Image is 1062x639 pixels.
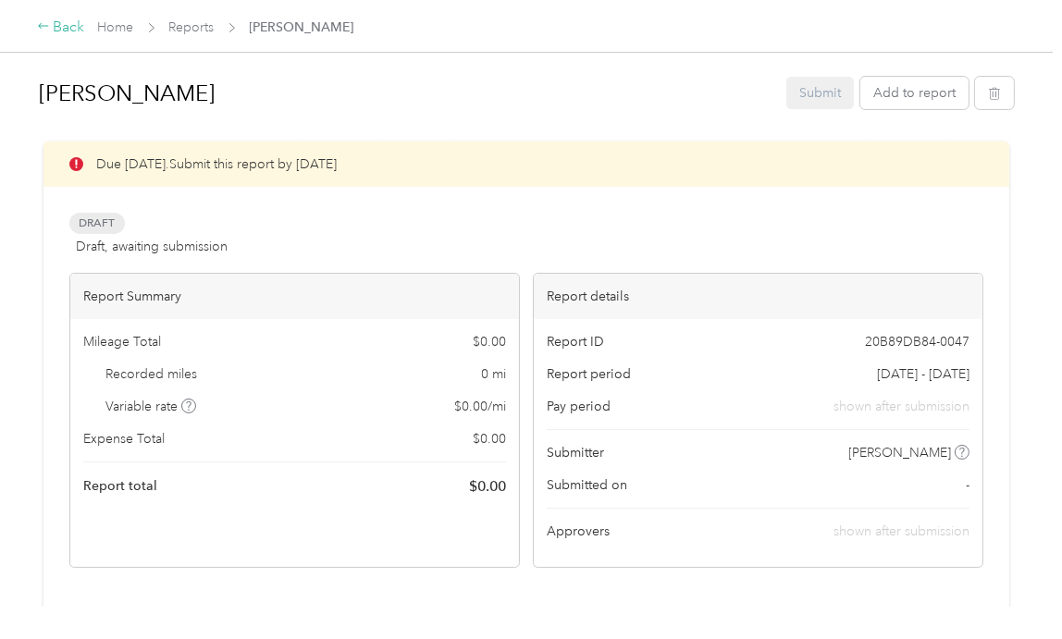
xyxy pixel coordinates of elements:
span: Report total [83,476,157,496]
span: [PERSON_NAME] [849,443,952,462]
span: Submitter [547,443,604,462]
span: 20B89DB84-0047 [865,332,969,351]
span: Expense Total [83,429,165,449]
span: [DATE] - [DATE] [877,364,969,384]
span: $ 0.00 [469,475,506,498]
span: Report ID [547,332,604,351]
h1: Leslie Wooley-Bara [39,71,773,116]
div: Back [37,17,85,39]
span: Mileage Total [83,332,161,351]
span: Draft [69,213,125,234]
span: shown after submission [834,523,969,539]
div: Report Summary [70,274,519,319]
span: Approvers [547,522,610,541]
iframe: Everlance-gr Chat Button Frame [958,535,1062,639]
span: $ 0.00 [473,332,506,351]
span: - [966,475,969,495]
span: shown after submission [834,397,969,416]
span: $ 0.00 [473,429,506,449]
span: Variable rate [106,397,197,416]
span: 0 mi [481,364,506,384]
a: Reports [169,19,215,35]
span: Submitted on [547,475,627,495]
span: $ 0.00 / mi [454,397,506,416]
div: Expense (0) [145,605,214,625]
div: Trips (0) [69,605,116,625]
span: [PERSON_NAME] [250,18,354,37]
div: Due [DATE]. Submit this report by [DATE] [43,141,1009,187]
span: Pay period [547,397,611,416]
div: Report details [534,274,982,319]
button: Add to report [860,77,969,109]
a: Home [98,19,134,35]
span: Draft, awaiting submission [76,237,228,256]
span: Recorded miles [106,364,198,384]
span: Report period [547,364,631,384]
